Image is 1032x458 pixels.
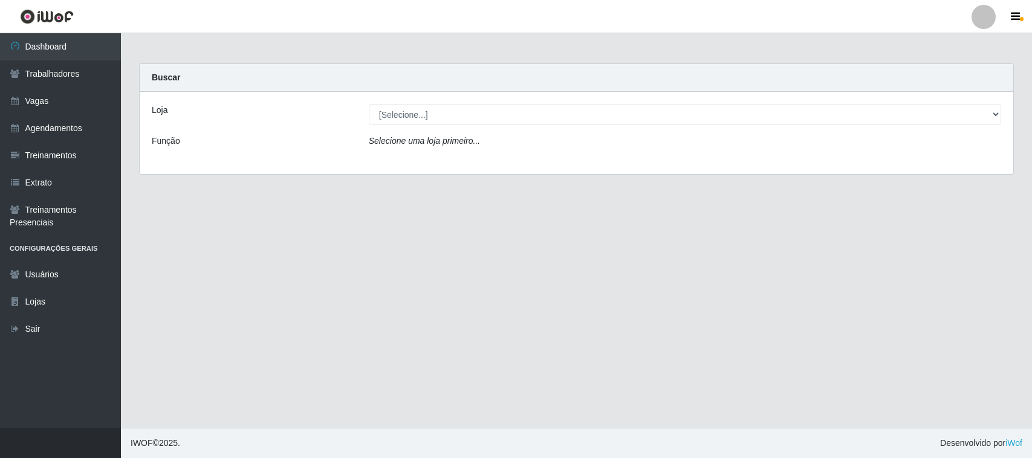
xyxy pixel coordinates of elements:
[20,9,74,24] img: CoreUI Logo
[152,135,180,147] label: Função
[152,73,180,82] strong: Buscar
[131,437,180,450] span: © 2025 .
[131,438,153,448] span: IWOF
[940,437,1022,450] span: Desenvolvido por
[152,104,167,117] label: Loja
[1005,438,1022,448] a: iWof
[369,136,480,146] i: Selecione uma loja primeiro...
